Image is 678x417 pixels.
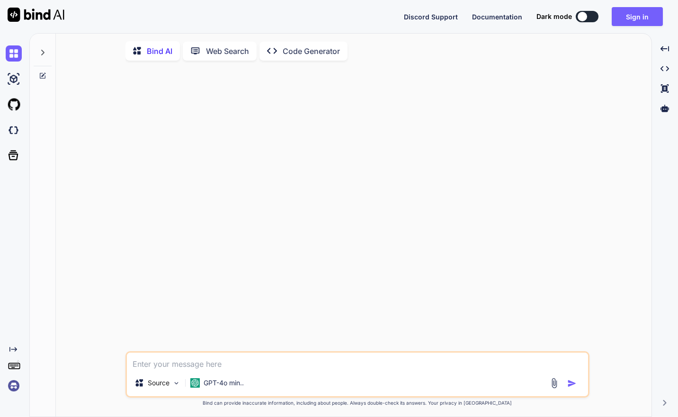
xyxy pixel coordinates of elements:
img: darkCloudIdeIcon [6,122,22,138]
p: Source [148,378,169,388]
img: Bind AI [8,8,64,22]
img: attachment [549,378,560,389]
img: icon [567,379,577,388]
img: signin [6,378,22,394]
img: ai-studio [6,71,22,87]
span: Dark mode [536,12,572,21]
img: Pick Models [172,379,180,387]
p: Bind can provide inaccurate information, including about people. Always double-check its answers.... [125,399,589,407]
button: Documentation [472,12,522,22]
button: Discord Support [404,12,458,22]
img: chat [6,45,22,62]
span: Discord Support [404,13,458,21]
p: Bind AI [147,45,172,57]
button: Sign in [612,7,663,26]
p: GPT-4o min.. [204,378,244,388]
img: githubLight [6,97,22,113]
span: Documentation [472,13,522,21]
img: GPT-4o mini [190,378,200,388]
p: Code Generator [283,45,340,57]
p: Web Search [206,45,249,57]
